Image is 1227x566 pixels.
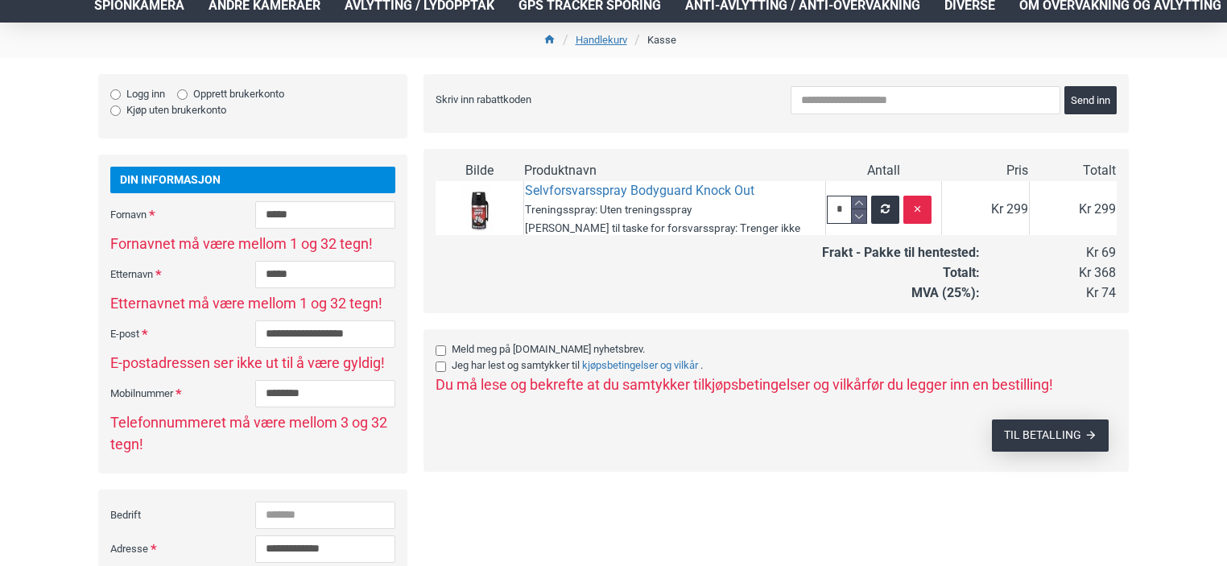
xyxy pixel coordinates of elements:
[704,376,866,393] span: Kjøpsbetingelser og vilkår
[177,89,188,100] input: Opprett brukerkonto
[981,263,1117,283] td: Kr 368
[525,221,800,234] small: [PERSON_NAME] til taske for forsvarsspray: Trenger ikke
[110,102,226,118] label: Kjøp uten brukerkonto
[110,86,165,102] label: Logg inn
[1071,95,1110,105] span: Send inn
[436,345,446,356] input: Meld meg på [DOMAIN_NAME] nyhetsbrev.
[525,182,754,200] a: Selvforsvarsspray Bodyguard Knock Out
[110,535,255,561] label: Adresse
[911,285,980,300] strong: MVA (25%):
[110,320,255,346] label: E-post
[941,181,1029,238] td: Kr 299
[177,86,284,102] label: Opprett brukerkonto
[576,32,627,48] a: Handlekurv
[1064,86,1117,114] button: Send inn
[1029,181,1117,238] td: Kr 299
[436,341,1105,357] label: Meld meg på [DOMAIN_NAME] nyhetsbrev.
[525,203,692,216] small: Treningsspray: Uten treningsspray
[822,245,980,260] strong: Frakt - Pakke til hentested:
[110,105,121,116] input: Kjøp uten brukerkonto
[110,201,255,227] label: Fornavn
[110,502,255,527] label: Bedrift
[981,283,1117,304] td: Kr 74
[110,89,121,100] input: Logg inn
[436,376,1053,393] span: Du må lese og bekrefte at du samtykker til før du legger inn en bestilling!
[825,161,942,181] td: Antall
[110,292,395,314] span: Etternavnet må være mellom 1 og 32 tegn!
[943,265,980,280] strong: Totalt:
[436,357,1105,374] label: Jeg har lest og samtykker til .
[1004,429,1081,440] span: TIL BETALLING
[523,161,825,181] td: Produktnavn
[436,86,637,112] label: Skriv inn rabattkoden
[582,359,698,371] b: Kjøpsbetingelser og vilkår
[110,167,395,193] div: Din informasjon
[110,411,395,455] span: Telefonnummeret må være mellom 3 og 32 tegn!
[110,352,395,374] span: E-postadressen ser ikke ut til å være gyldig!
[110,380,255,406] label: Mobilnummer
[455,185,503,233] img: Selvforsvarsspray Bodyguard Knock Out
[580,357,700,374] a: Kjøpsbetingelser og vilkår
[941,161,1029,181] td: Pris
[992,419,1109,452] button: TIL BETALLING
[981,243,1117,263] td: Kr 69
[110,261,255,287] label: Etternavn
[110,233,395,254] span: Fornavnet må være mellom 1 og 32 tegn!
[436,161,523,181] td: Bilde
[436,361,446,372] input: Jeg har lest og samtykker tilKjøpsbetingelser og vilkår.
[1029,161,1117,181] td: Totalt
